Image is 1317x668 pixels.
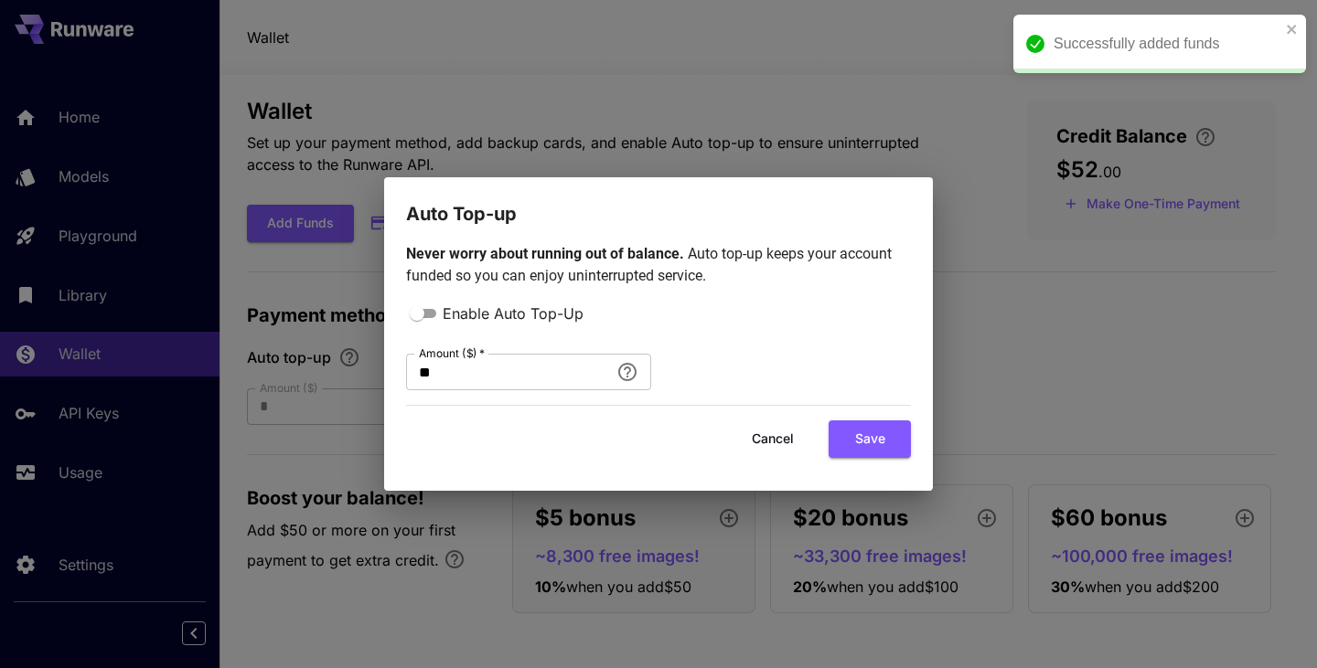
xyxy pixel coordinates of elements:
[419,345,485,361] label: Amount ($)
[1286,22,1299,37] button: close
[732,420,814,458] button: Cancel
[443,302,584,324] span: Enable Auto Top-Up
[406,245,688,262] span: Never worry about running out of balance.
[406,243,911,287] p: Auto top-up keeps your account funded so you can enjoy uninterrupted service.
[1054,33,1280,55] div: Successfully added funds
[384,177,933,228] h2: Auto Top-up
[829,420,911,458] button: Save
